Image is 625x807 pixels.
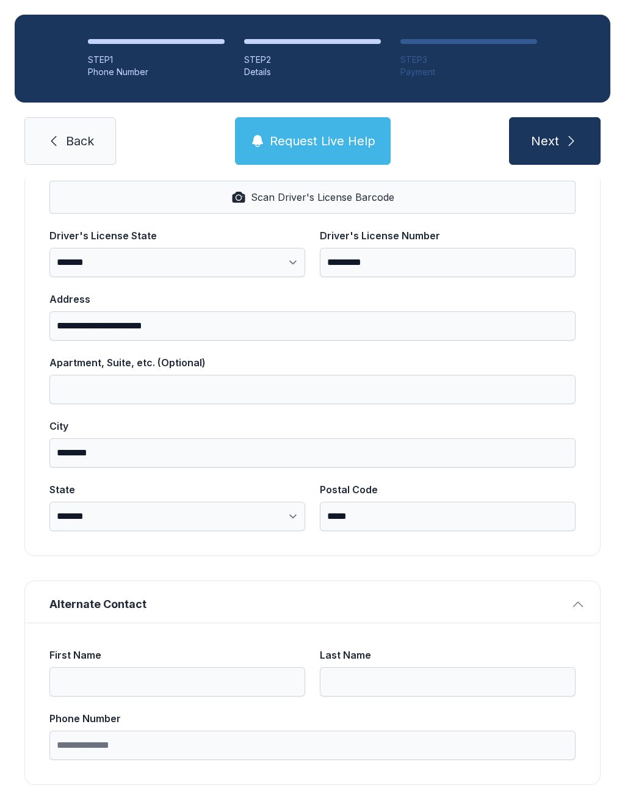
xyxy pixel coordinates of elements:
select: State [49,502,305,531]
div: STEP 3 [400,54,537,66]
div: Driver's License Number [320,228,576,243]
div: Phone Number [88,66,225,78]
div: Postal Code [320,482,576,497]
div: State [49,482,305,497]
input: Apartment, Suite, etc. (Optional) [49,375,576,404]
span: Next [531,132,559,150]
div: Last Name [320,648,576,662]
div: First Name [49,648,305,662]
div: STEP 2 [244,54,381,66]
span: Request Live Help [270,132,375,150]
div: Phone Number [49,711,576,726]
span: Scan Driver's License Barcode [251,190,394,204]
div: Apartment, Suite, etc. (Optional) [49,355,576,370]
input: Driver's License Number [320,248,576,277]
div: Details [244,66,381,78]
div: Payment [400,66,537,78]
div: City [49,419,576,433]
div: Driver's License State [49,228,305,243]
input: Last Name [320,667,576,697]
input: City [49,438,576,468]
span: Back [66,132,94,150]
button: Alternate Contact [25,581,600,623]
span: Alternate Contact [49,596,566,613]
input: First Name [49,667,305,697]
input: Postal Code [320,502,576,531]
div: STEP 1 [88,54,225,66]
input: Address [49,311,576,341]
input: Phone Number [49,731,576,760]
select: Driver's License State [49,248,305,277]
div: Address [49,292,576,306]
